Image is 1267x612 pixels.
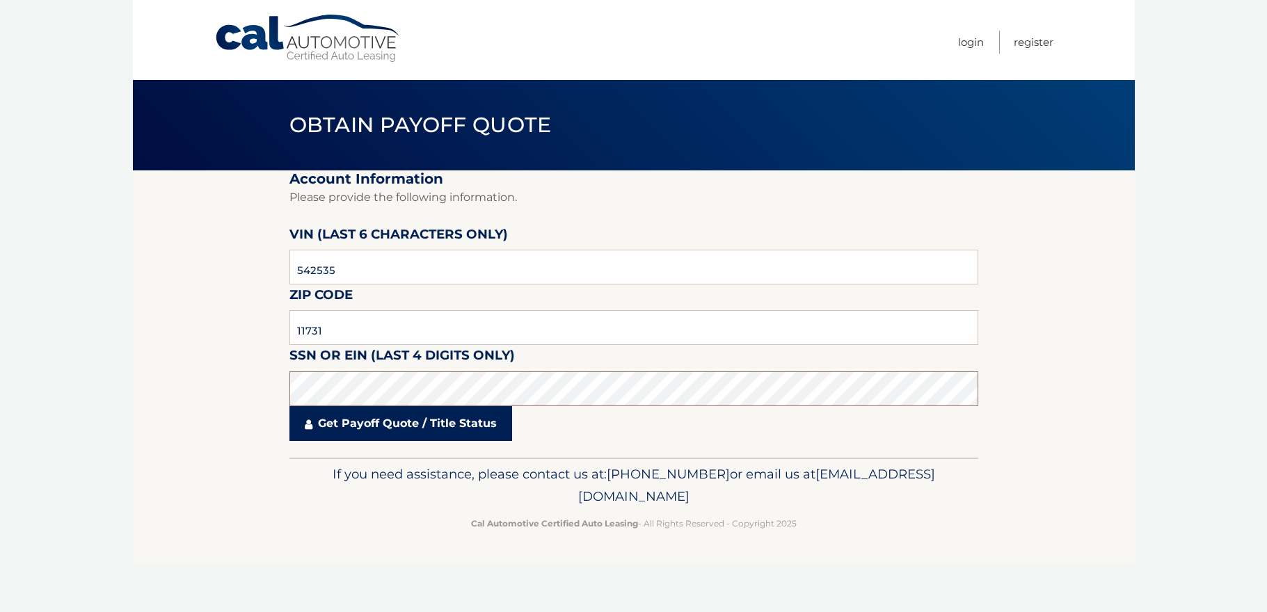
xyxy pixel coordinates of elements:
p: Please provide the following information. [289,188,978,207]
strong: Cal Automotive Certified Auto Leasing [471,518,638,529]
a: Get Payoff Quote / Title Status [289,406,512,441]
h2: Account Information [289,170,978,188]
span: Obtain Payoff Quote [289,112,552,138]
p: - All Rights Reserved - Copyright 2025 [298,516,969,531]
label: Zip Code [289,284,353,310]
a: Register [1014,31,1053,54]
a: Login [958,31,984,54]
p: If you need assistance, please contact us at: or email us at [298,463,969,508]
span: [PHONE_NUMBER] [607,466,730,482]
label: SSN or EIN (last 4 digits only) [289,345,515,371]
a: Cal Automotive [214,14,402,63]
label: VIN (last 6 characters only) [289,224,508,250]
